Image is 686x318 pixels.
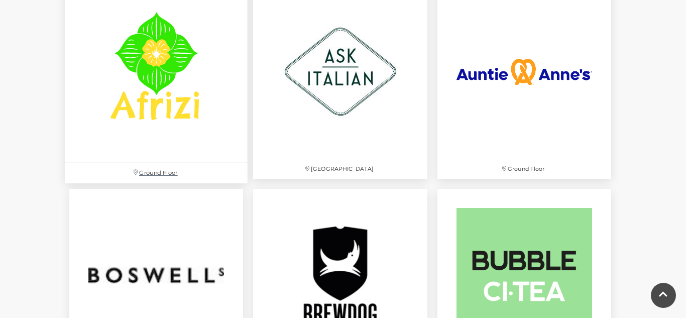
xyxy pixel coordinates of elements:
p: Ground Floor [65,163,248,183]
p: Ground Floor [437,159,611,179]
p: [GEOGRAPHIC_DATA] [253,159,427,179]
